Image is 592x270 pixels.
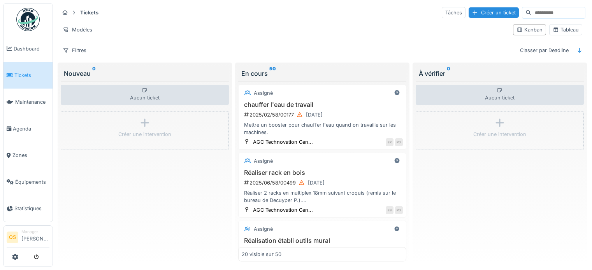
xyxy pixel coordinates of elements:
li: QS [7,232,18,243]
img: Badge_color-CXgf-gQk.svg [16,8,40,31]
div: Mettre un booster pour chauffer l'eau quand on travaille sur les machines. [242,121,403,136]
div: AGC Technovation Cen... [253,206,313,214]
div: À vérifier [419,69,581,78]
a: Tickets [4,62,53,89]
strong: Tickets [77,9,102,16]
div: Manager [21,229,49,235]
div: PD [395,138,403,146]
div: Classer par Deadline [516,45,572,56]
span: Dashboard [14,45,49,52]
li: [PERSON_NAME] [21,229,49,246]
span: Agenda [13,125,49,132]
div: AGC Technovation Cen... [253,138,313,146]
a: Dashboard [4,35,53,62]
span: Maintenance [15,98,49,106]
div: ER [386,138,393,146]
span: Statistiques [14,205,49,212]
div: [DATE] [306,111,323,118]
h3: Réaliser rack en bois [242,169,403,176]
div: EB [386,206,393,214]
a: Statistiques [4,195,53,222]
div: Filtres [59,45,90,56]
a: Agenda [4,115,53,142]
div: Créer un ticket [469,7,519,18]
div: Créer une intervention [118,131,171,138]
div: Assigné [254,89,273,97]
div: Tableau [553,26,579,33]
div: Nouveau [64,69,226,78]
span: Zones [12,152,49,159]
div: En cours [241,69,403,78]
div: 2025/02/58/00177 [243,110,403,120]
div: 20 visible sur 50 [242,251,281,258]
a: QS Manager[PERSON_NAME] [7,229,49,247]
div: Assigné [254,225,273,233]
div: Aucun ticket [61,85,229,105]
sup: 50 [269,69,276,78]
div: Réaliser 2 racks en multiplex 18mm suivant croquis (remis sur le bureau de Decuyper P.). Attentio... [242,189,403,204]
h3: Réalisation établi outils mural [242,237,403,244]
div: Aucun ticket [416,85,584,105]
sup: 0 [92,69,96,78]
a: Équipements [4,169,53,195]
div: [DATE] [308,179,325,186]
div: PD [395,206,403,214]
div: Tâches [442,7,466,18]
h3: chauffer l'eau de travail [242,101,403,108]
span: Tickets [14,71,49,79]
span: Équipements [15,178,49,186]
div: 2025/06/58/00499 [243,178,403,188]
sup: 0 [447,69,450,78]
div: Assigné [254,157,273,165]
div: 2025/06/58/00479 [243,246,403,256]
a: Maintenance [4,89,53,115]
div: Kanban [516,26,543,33]
div: Modèles [59,24,96,35]
a: Zones [4,142,53,169]
div: Créer une intervention [473,131,526,138]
